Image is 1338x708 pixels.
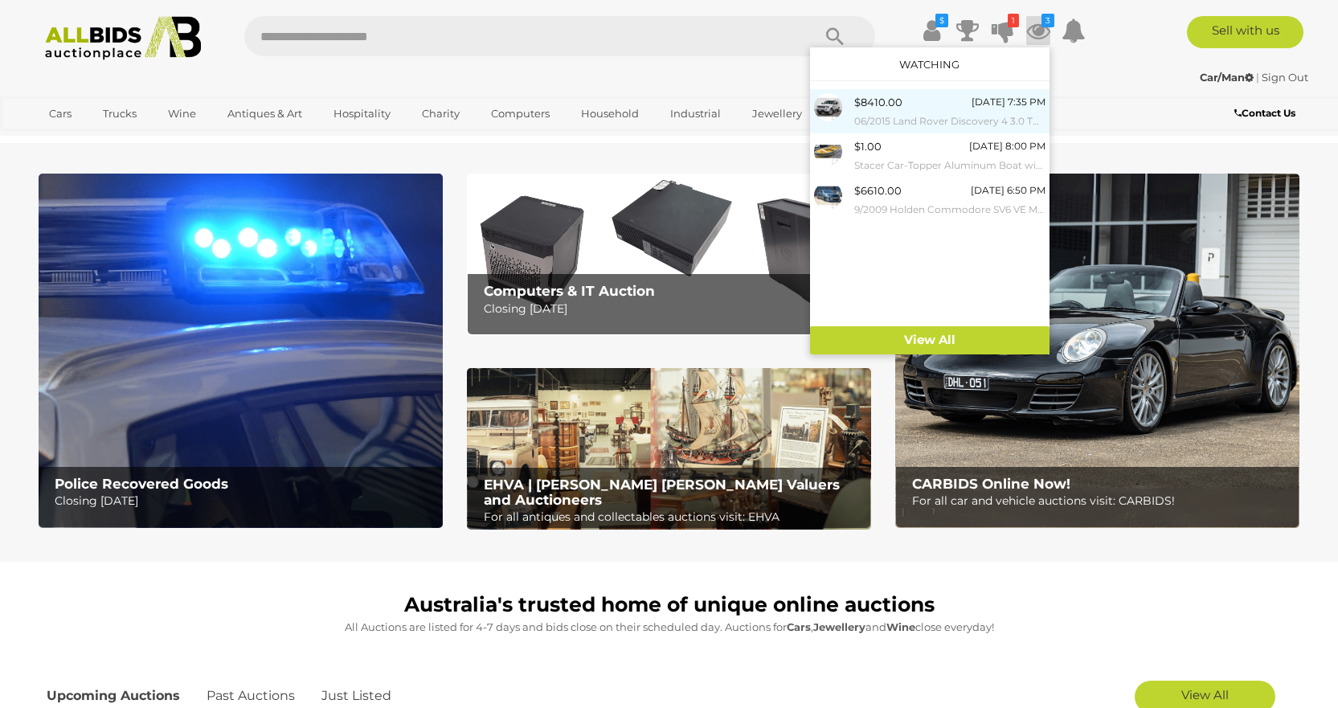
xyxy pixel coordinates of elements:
i: $ [935,14,948,27]
a: Sell with us [1187,16,1303,48]
a: 3 [1026,16,1050,45]
a: Contact Us [1234,104,1299,122]
a: View All [810,326,1050,354]
img: 54498-1a_ex.jpg [814,93,842,121]
p: Closing [DATE] [55,491,433,511]
b: CARBIDS Online Now! [912,476,1070,492]
a: [GEOGRAPHIC_DATA] [39,127,174,153]
i: 3 [1041,14,1054,27]
i: 1 [1008,14,1019,27]
a: $1.00 [DATE] 8:00 PM Stacer Car-Topper Aluminum Boat with Outboard Motor [810,133,1050,178]
small: 9/2009 Holden Commodore SV6 VE MY09.5 Utility Blue 3.6L - Manual [854,201,1045,219]
img: Police Recovered Goods [39,174,443,528]
a: 1 [991,16,1015,45]
a: Hospitality [323,100,401,127]
button: Search [795,16,875,56]
span: $1.00 [854,140,882,153]
img: Allbids.com.au [36,16,211,60]
a: Jewellery [742,100,812,127]
b: Police Recovered Goods [55,476,228,492]
b: Computers & IT Auction [484,283,655,299]
a: Computers [481,100,560,127]
a: Charity [411,100,470,127]
a: Trucks [92,100,147,127]
a: $8410.00 [DATE] 7:35 PM 06/2015 Land Rover Discovery 4 3.0 TDV6 (4x4) MY15 4D Wagon Fuji White Tu... [810,89,1050,133]
b: Contact Us [1234,107,1295,119]
a: Car/Man [1200,71,1256,84]
a: Cars [39,100,82,127]
small: Stacer Car-Topper Aluminum Boat with Outboard Motor [854,157,1045,174]
p: For all antiques and collectables auctions visit: EHVA [484,507,862,527]
b: EHVA | [PERSON_NAME] [PERSON_NAME] Valuers and Auctioneers [484,477,840,508]
p: All Auctions are listed for 4-7 days and bids close on their scheduled day. Auctions for , and cl... [47,618,1292,636]
a: Industrial [660,100,731,127]
p: For all car and vehicle auctions visit: CARBIDS! [912,491,1291,511]
a: $ [920,16,944,45]
a: Antiques & Art [217,100,313,127]
span: View All [1181,687,1229,702]
span: $8410.00 [854,96,902,108]
p: Closing [DATE] [484,299,862,319]
span: $6610.00 [854,184,902,197]
strong: Jewellery [813,620,865,633]
small: 06/2015 Land Rover Discovery 4 3.0 TDV6 (4x4) MY15 4D Wagon Fuji White Turbo Diesel 3.0L - 7 Seats [854,113,1045,130]
a: Watching [899,58,960,71]
strong: Wine [886,620,915,633]
img: 54550-1a_ex.jpg [814,182,842,210]
div: [DATE] 8:00 PM [969,137,1045,155]
a: Computers & IT Auction Computers & IT Auction Closing [DATE] [467,174,871,335]
img: EHVA | Evans Hastings Valuers and Auctioneers [467,368,871,530]
div: [DATE] 7:35 PM [972,93,1045,111]
span: | [1256,71,1259,84]
strong: Cars [787,620,811,633]
a: Household [571,100,649,127]
a: Wine [158,100,207,127]
h1: Australia's trusted home of unique online auctions [47,594,1292,616]
img: CARBIDS Online Now! [895,174,1299,528]
a: CARBIDS Online Now! CARBIDS Online Now! For all car and vehicle auctions visit: CARBIDS! [895,174,1299,528]
strong: Car/Man [1200,71,1254,84]
img: Computers & IT Auction [467,174,871,335]
a: Sign Out [1262,71,1308,84]
a: Police Recovered Goods Police Recovered Goods Closing [DATE] [39,174,443,528]
img: 54625-1a.jpg [814,137,842,166]
a: EHVA | Evans Hastings Valuers and Auctioneers EHVA | [PERSON_NAME] [PERSON_NAME] Valuers and Auct... [467,368,871,530]
div: [DATE] 6:50 PM [971,182,1045,199]
a: $6610.00 [DATE] 6:50 PM 9/2009 Holden Commodore SV6 VE MY09.5 Utility Blue 3.6L - Manual [810,178,1050,222]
